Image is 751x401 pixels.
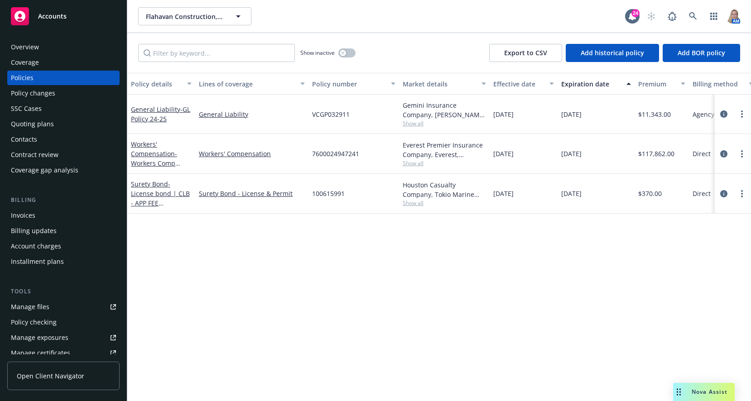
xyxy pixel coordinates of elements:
span: Show all [403,119,486,127]
a: General Liability [199,110,305,119]
span: Show all [403,159,486,167]
a: more [737,188,747,199]
a: circleInformation [718,109,729,119]
div: Coverage gap analysis [11,163,78,177]
span: Flahavan Construction, Inc. [146,12,224,21]
button: Expiration date [558,73,635,95]
span: Add BOR policy [678,48,725,57]
div: Manage files [11,300,49,314]
div: Policy number [312,79,385,89]
span: [DATE] [493,189,514,198]
div: SSC Cases [11,101,42,116]
a: circleInformation [718,148,729,159]
a: Manage files [7,300,120,314]
button: Nova Assist [673,383,735,401]
a: Workers' Compensation [199,149,305,158]
div: Everest Premier Insurance Company, Everest, Arrowhead General Insurance Agency, Inc. [403,140,486,159]
div: Tools [7,287,120,296]
span: Direct [693,189,711,198]
span: 100615991 [312,189,345,198]
a: Search [684,7,702,25]
div: Premium [638,79,675,89]
a: Contract review [7,148,120,162]
div: Billing [7,196,120,205]
div: Overview [11,40,39,54]
a: Overview [7,40,120,54]
a: more [737,148,747,159]
a: Contacts [7,132,120,147]
a: Quoting plans [7,117,120,131]
button: Policy details [127,73,195,95]
div: Policy changes [11,86,55,100]
a: General Liability [131,105,190,123]
a: Surety Bond [131,180,190,217]
img: photo [726,9,740,24]
div: Account charges [11,239,61,253]
span: [DATE] [493,110,514,119]
span: [DATE] [493,149,514,158]
button: Add BOR policy [663,44,740,62]
div: Quoting plans [11,117,54,131]
input: Filter by keyword... [138,44,295,62]
button: Lines of coverage [195,73,308,95]
div: Policies [11,71,34,85]
div: Installment plans [11,254,64,269]
span: Agency - Pay in full [693,110,750,119]
span: [DATE] [561,149,582,158]
button: Flahavan Construction, Inc. [138,7,251,25]
div: Billing updates [11,224,57,238]
a: Manage exposures [7,330,120,345]
button: Add historical policy [566,44,659,62]
div: 24 [631,9,640,17]
div: Contract review [11,148,58,162]
div: Coverage [11,55,39,70]
a: Coverage gap analysis [7,163,120,177]
span: Show inactive [300,49,335,57]
a: Policy checking [7,315,120,329]
div: Billing method [693,79,743,89]
span: $11,343.00 [638,110,671,119]
span: - Workers Comp Everest 24-25 [131,149,180,177]
button: Policy number [308,73,399,95]
a: Billing updates [7,224,120,238]
div: Invoices [11,208,35,223]
a: Coverage [7,55,120,70]
div: Gemini Insurance Company, [PERSON_NAME] Corporation, Jencap Insurance Services Inc [403,100,486,119]
div: Expiration date [561,79,621,89]
a: Account charges [7,239,120,253]
a: circleInformation [718,188,729,199]
a: Workers' Compensation [131,140,177,177]
span: Show all [403,199,486,207]
a: Invoices [7,208,120,223]
a: more [737,109,747,119]
div: Lines of coverage [199,79,295,89]
span: Export to CSV [504,48,547,57]
span: Accounts [38,13,67,20]
span: [DATE] [561,110,582,119]
div: Contacts [11,132,37,147]
span: 7600024947241 [312,149,359,158]
button: Market details [399,73,490,95]
span: Nova Assist [692,388,727,396]
a: Accounts [7,4,120,29]
a: Surety Bond - License & Permit [199,189,305,198]
button: Effective date [490,73,558,95]
div: Houston Casualty Company, Tokio Marine HCC [403,180,486,199]
div: Manage certificates [11,346,70,360]
a: Manage certificates [7,346,120,360]
a: Start snowing [642,7,660,25]
div: Manage exposures [11,330,68,345]
a: Switch app [705,7,723,25]
a: Report a Bug [663,7,681,25]
button: Premium [635,73,689,95]
a: Policy changes [7,86,120,100]
div: Policy checking [11,315,57,329]
span: Open Client Navigator [17,371,84,381]
span: $370.00 [638,189,662,198]
span: VCGP032911 [312,110,350,119]
a: SSC Cases [7,101,120,116]
span: $117,862.00 [638,149,674,158]
button: Export to CSV [489,44,562,62]
div: Effective date [493,79,544,89]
